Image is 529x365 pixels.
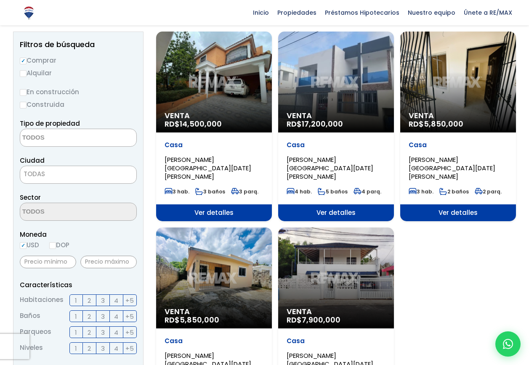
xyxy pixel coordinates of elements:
[409,141,508,149] p: Casa
[20,256,76,268] input: Precio mínimo
[20,166,137,184] span: TODAS
[114,295,118,306] span: 4
[20,119,80,128] span: Tipo de propiedad
[400,204,516,221] span: Ver detalles
[302,315,340,325] span: 7,900,000
[404,6,460,19] span: Nuestro equipo
[287,111,385,120] span: Venta
[318,188,348,195] span: 5 baños
[273,6,321,19] span: Propiedades
[20,168,136,180] span: TODAS
[21,5,36,20] img: Logo de REMAX
[75,327,77,338] span: 1
[88,311,91,322] span: 2
[80,256,137,268] input: Precio máximo
[20,242,27,249] input: USD
[165,307,263,316] span: Venta
[75,295,77,306] span: 1
[20,40,137,49] h2: Filtros de búsqueda
[195,188,225,195] span: 3 baños
[20,342,43,354] span: Niveles
[101,311,105,322] span: 3
[20,70,27,77] input: Alquilar
[287,307,385,316] span: Venta
[460,6,516,19] span: Únete a RE/MAX
[165,119,222,129] span: RD$
[278,204,394,221] span: Ver detalles
[180,315,219,325] span: 5,850,000
[24,169,45,178] span: TODAS
[20,129,102,147] textarea: Search
[75,343,77,354] span: 1
[75,311,77,322] span: 1
[156,204,272,221] span: Ver detalles
[424,119,463,129] span: 5,850,000
[165,188,189,195] span: 3 hab.
[20,87,137,97] label: En construcción
[20,68,137,78] label: Alquilar
[180,119,222,129] span: 14,500,000
[409,111,508,120] span: Venta
[249,6,273,19] span: Inicio
[165,111,263,120] span: Venta
[165,141,263,149] p: Casa
[114,311,118,322] span: 4
[20,99,137,110] label: Construida
[439,188,469,195] span: 2 baños
[20,229,137,240] span: Moneda
[287,119,343,129] span: RD$
[278,32,394,221] a: Venta RD$17,200,000 Casa [PERSON_NAME][GEOGRAPHIC_DATA][DATE][PERSON_NAME] 4 hab. 5 baños 4 parq....
[20,55,137,66] label: Comprar
[400,32,516,221] a: Venta RD$5,850,000 Casa [PERSON_NAME][GEOGRAPHIC_DATA][DATE][PERSON_NAME] 3 hab. 2 baños 2 parq. ...
[125,343,134,354] span: +5
[125,311,134,322] span: +5
[20,193,41,202] span: Sector
[49,240,69,250] label: DOP
[20,240,39,250] label: USD
[20,89,27,96] input: En construcción
[125,327,134,338] span: +5
[88,295,91,306] span: 2
[101,327,105,338] span: 3
[409,188,433,195] span: 3 hab.
[165,315,219,325] span: RD$
[287,155,373,181] span: [PERSON_NAME][GEOGRAPHIC_DATA][DATE][PERSON_NAME]
[354,188,381,195] span: 4 parq.
[287,315,340,325] span: RD$
[156,32,272,221] a: Venta RD$14,500,000 Casa [PERSON_NAME][GEOGRAPHIC_DATA][DATE][PERSON_NAME] 3 hab. 3 baños 3 parq....
[409,155,495,181] span: [PERSON_NAME][GEOGRAPHIC_DATA][DATE][PERSON_NAME]
[49,242,56,249] input: DOP
[287,188,312,195] span: 4 hab.
[231,188,258,195] span: 3 parq.
[114,343,118,354] span: 4
[20,280,137,290] p: Características
[20,156,45,165] span: Ciudad
[287,337,385,345] p: Casa
[475,188,502,195] span: 2 parq.
[20,310,40,322] span: Baños
[101,343,105,354] span: 3
[287,141,385,149] p: Casa
[321,6,404,19] span: Préstamos Hipotecarios
[125,295,134,306] span: +5
[165,337,263,345] p: Casa
[114,327,118,338] span: 4
[302,119,343,129] span: 17,200,000
[20,326,51,338] span: Parqueos
[20,102,27,108] input: Construida
[20,203,102,221] textarea: Search
[20,294,64,306] span: Habitaciones
[88,343,91,354] span: 2
[20,58,27,64] input: Comprar
[409,119,463,129] span: RD$
[165,155,251,181] span: [PERSON_NAME][GEOGRAPHIC_DATA][DATE][PERSON_NAME]
[88,327,91,338] span: 2
[101,295,105,306] span: 3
